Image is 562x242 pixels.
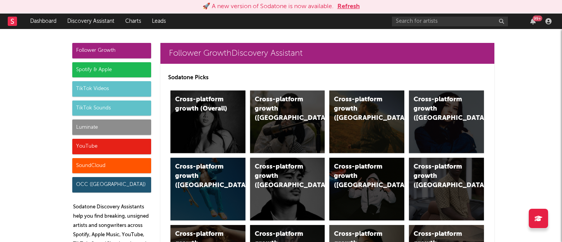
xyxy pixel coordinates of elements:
[255,95,307,123] div: Cross-platform growth ([GEOGRAPHIC_DATA])
[334,95,387,123] div: Cross-platform growth ([GEOGRAPHIC_DATA])
[409,90,484,153] a: Cross-platform growth ([GEOGRAPHIC_DATA])
[250,90,325,153] a: Cross-platform growth ([GEOGRAPHIC_DATA])
[203,2,334,11] div: 🚀 A new version of Sodatone is now available.
[72,81,151,97] div: TikTok Videos
[72,62,151,78] div: Spotify & Apple
[170,158,245,220] a: Cross-platform growth ([GEOGRAPHIC_DATA])
[337,2,360,11] button: Refresh
[120,14,146,29] a: Charts
[175,162,228,190] div: Cross-platform growth ([GEOGRAPHIC_DATA])
[170,90,245,153] a: Cross-platform growth (Overall)
[72,139,151,154] div: YouTube
[533,15,542,21] div: 99 +
[72,43,151,58] div: Follower Growth
[414,162,466,190] div: Cross-platform growth ([GEOGRAPHIC_DATA])
[250,158,325,220] a: Cross-platform growth ([GEOGRAPHIC_DATA])
[414,95,466,123] div: Cross-platform growth ([GEOGRAPHIC_DATA])
[530,18,536,24] button: 99+
[409,158,484,220] a: Cross-platform growth ([GEOGRAPHIC_DATA])
[255,162,307,190] div: Cross-platform growth ([GEOGRAPHIC_DATA])
[72,101,151,116] div: TikTok Sounds
[168,73,487,82] p: Sodatone Picks
[72,158,151,174] div: SoundCloud
[329,158,404,220] a: Cross-platform growth ([GEOGRAPHIC_DATA]/GSA)
[392,17,508,26] input: Search for artists
[72,119,151,135] div: Luminate
[329,90,404,153] a: Cross-platform growth ([GEOGRAPHIC_DATA])
[160,43,494,64] a: Follower GrowthDiscovery Assistant
[62,14,120,29] a: Discovery Assistant
[25,14,62,29] a: Dashboard
[175,95,228,114] div: Cross-platform growth (Overall)
[72,177,151,193] div: OCC ([GEOGRAPHIC_DATA])
[146,14,171,29] a: Leads
[334,162,387,190] div: Cross-platform growth ([GEOGRAPHIC_DATA]/GSA)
